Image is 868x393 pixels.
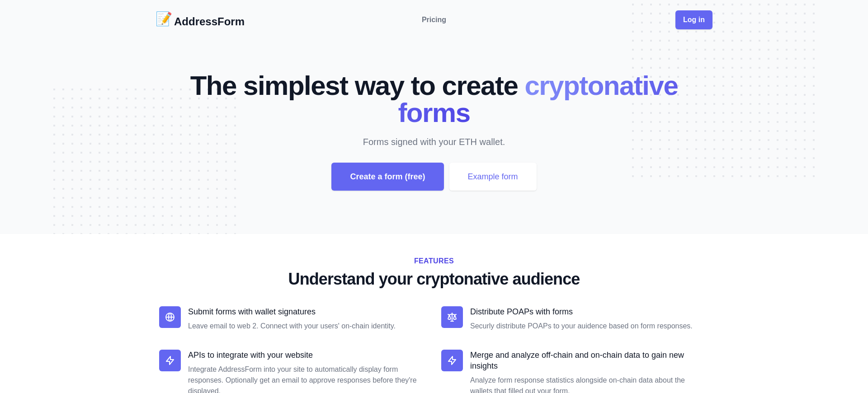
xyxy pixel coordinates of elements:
[422,14,446,25] a: Pricing
[156,11,172,29] div: 📝
[188,321,427,332] dd: Leave email to web 2. Connect with your users' on-chain identity.
[331,163,443,191] div: Create a form (free)
[203,136,665,148] p: Forms signed with your ETH wallet.
[174,14,245,29] h2: AddressForm
[470,306,709,317] p: Distribute POAPs with forms
[449,163,537,191] div: Example form
[398,70,678,128] span: cryptonative forms
[159,256,709,267] h2: Features
[470,321,709,332] dd: Securly distribute POAPs to your auidence based on form responses.
[188,350,427,360] p: APIs to integrate with your website
[159,270,709,288] p: Understand your cryptonative audience
[156,11,712,29] nav: Global
[188,306,427,317] p: Submit forms with wallet signatures
[675,10,712,29] div: Log in
[190,70,518,101] span: The simplest way to create
[470,350,709,371] p: Merge and analyze off-chain and on-chain data to gain new insights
